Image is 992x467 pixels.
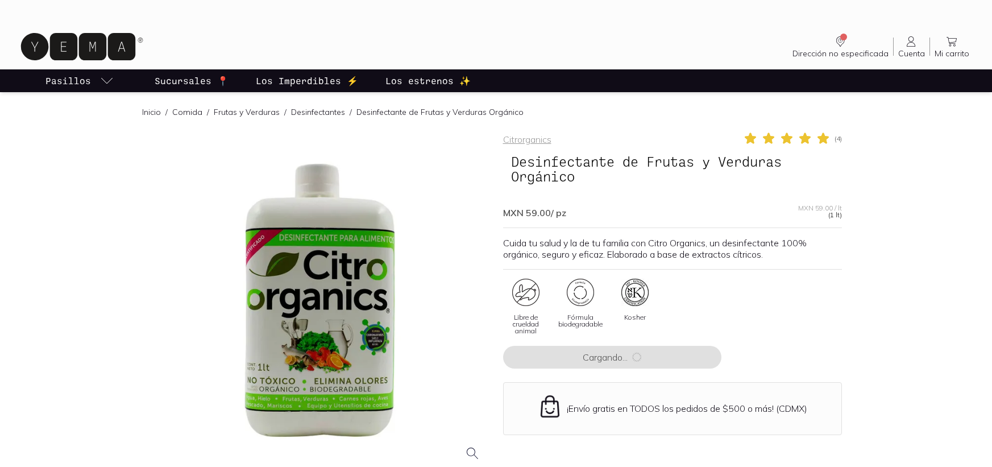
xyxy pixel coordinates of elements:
a: Frutas y Verduras [214,107,280,117]
span: MXN 59.00 / pz [503,207,566,218]
span: Kosher [624,314,646,321]
p: Los Imperdibles ⚡️ [256,74,358,88]
a: Cuenta [894,35,929,59]
a: Inicio [142,107,161,117]
p: Sucursales 📍 [155,74,229,88]
a: Comida [172,107,202,117]
span: Cuenta [898,48,925,59]
p: Cuida tu salud y la de tu familia con Citro Organics, un desinfectante 100% orgánico, seguro y ef... [503,237,842,260]
span: MXN 59.00 / lt [798,205,842,212]
p: Los estrenos ✨ [385,74,471,88]
p: ¡Envío gratis en TODOS los pedidos de $500 o más! (CDMX) [567,403,807,414]
span: / [202,106,214,118]
a: Los Imperdibles ⚡️ [254,69,360,92]
img: certificate_781d841d-05c2-48e6-9e0e-4b2f1cdf1785=fwebp-q70-w96 [567,279,594,306]
span: Fórmula biodegradable [558,314,603,328]
button: Cargando... [503,346,721,369]
span: / [345,106,356,118]
span: / [280,106,291,118]
span: ( 4 ) [835,135,842,142]
a: Desinfectantes [291,107,345,117]
a: pasillo-todos-link [43,69,116,92]
p: Pasillos [45,74,91,88]
img: certificate_0602ae6d-ca16-4cee-b8ec-b63c5ff32fe3=fwebp-q70-w96 [512,279,539,306]
a: Sucursales 📍 [152,69,231,92]
span: Desinfectante de Frutas y Verduras Orgánico [503,151,842,188]
span: Mi carrito [935,48,969,59]
img: logo_JK_53cc0172-0b28-4479-844c-c81f64882ffe=fwebp-q70-w96 [621,279,649,306]
a: Citrorganics [503,134,551,145]
span: Dirección no especificada [792,48,889,59]
span: Libre de crueldad animal [503,314,549,334]
a: Dirección no especificada [788,35,893,59]
p: Desinfectante de Frutas y Verduras Orgánico [356,106,524,118]
a: Mi carrito [930,35,974,59]
span: (1 lt) [828,212,842,218]
span: / [161,106,172,118]
img: Envío [538,394,562,419]
a: Los estrenos ✨ [383,69,473,92]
